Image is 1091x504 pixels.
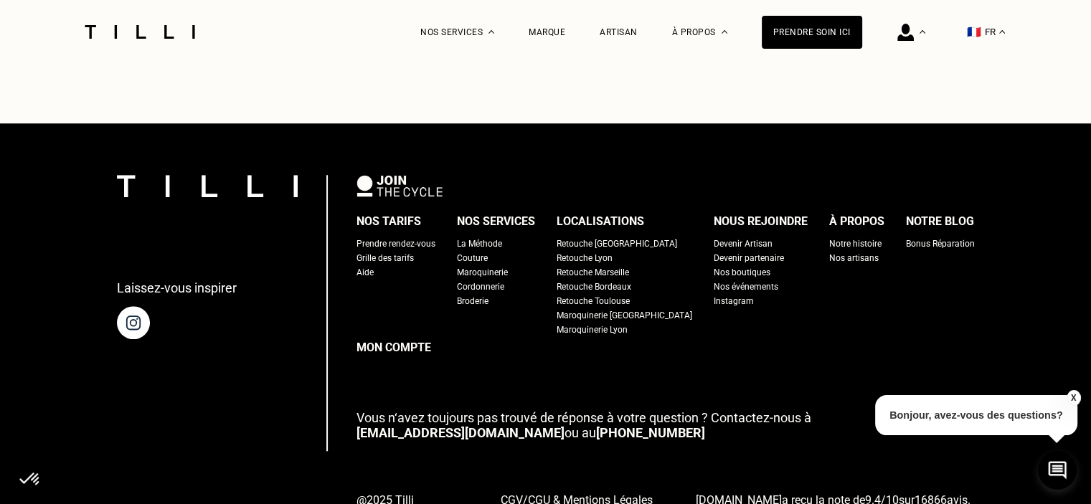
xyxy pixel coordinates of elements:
div: À propos [829,211,884,232]
a: Prendre soin ici [762,16,862,49]
div: Nous rejoindre [714,211,808,232]
div: Nos tarifs [356,211,421,232]
a: Maroquinerie [GEOGRAPHIC_DATA] [557,308,692,323]
a: Broderie [457,294,488,308]
a: Retouche [GEOGRAPHIC_DATA] [557,237,677,251]
p: Bonjour, avez-vous des questions? [875,395,1077,435]
a: Devenir partenaire [714,251,784,265]
img: icône connexion [897,24,914,41]
div: Nos services [457,211,535,232]
a: Couture [457,251,488,265]
a: Retouche Lyon [557,251,613,265]
div: Localisations [557,211,644,232]
span: Vous n‘avez toujours pas trouvé de réponse à votre question ? Contactez-nous à [356,410,811,425]
a: Maroquinerie Lyon [557,323,628,337]
span: 🇫🇷 [967,25,981,39]
img: logo Tilli [117,175,298,197]
a: Marque [529,27,565,37]
a: Mon compte [356,337,975,358]
a: Nos événements [714,280,778,294]
a: Retouche Marseille [557,265,629,280]
img: Menu déroulant à propos [722,30,727,34]
a: Prendre rendez-vous [356,237,435,251]
p: ou au [356,410,975,440]
a: Instagram [714,294,754,308]
img: Logo du service de couturière Tilli [80,25,200,39]
a: [EMAIL_ADDRESS][DOMAIN_NAME] [356,425,565,440]
a: Artisan [600,27,638,37]
a: Bonus Réparation [906,237,975,251]
a: Retouche Bordeaux [557,280,631,294]
div: Notre blog [906,211,974,232]
a: Cordonnerie [457,280,504,294]
a: Devenir Artisan [714,237,773,251]
a: Aide [356,265,374,280]
a: Nos boutiques [714,265,770,280]
a: Grille des tarifs [356,251,414,265]
a: Retouche Toulouse [557,294,630,308]
p: Laissez-vous inspirer [117,280,237,295]
img: Menu déroulant [488,30,494,34]
button: X [1066,390,1080,406]
a: Nos artisans [829,251,879,265]
a: [PHONE_NUMBER] [596,425,705,440]
img: menu déroulant [999,30,1005,34]
a: Maroquinerie [457,265,508,280]
img: Menu déroulant [920,30,925,34]
a: La Méthode [457,237,502,251]
img: page instagram de Tilli une retoucherie à domicile [117,306,150,339]
img: logo Join The Cycle [356,175,443,196]
a: Notre histoire [829,237,882,251]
